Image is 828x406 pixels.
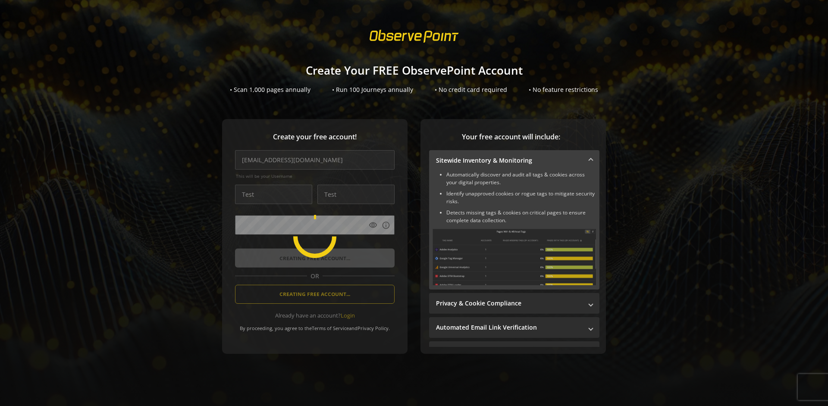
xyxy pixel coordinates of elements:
[446,171,596,186] li: Automatically discover and audit all tags & cookies across your digital properties.
[332,85,413,94] div: • Run 100 Journeys annually
[436,156,582,165] mat-panel-title: Sitewide Inventory & Monitoring
[436,299,582,308] mat-panel-title: Privacy & Cookie Compliance
[529,85,598,94] div: • No feature restrictions
[446,190,596,205] li: Identify unapproved cookies or rogue tags to mitigate security risks.
[429,293,599,314] mat-expansion-panel-header: Privacy & Cookie Compliance
[429,132,593,142] span: Your free account will include:
[436,323,582,332] mat-panel-title: Automated Email Link Verification
[235,319,395,331] div: By proceeding, you agree to the and .
[312,325,349,331] a: Terms of Service
[230,85,310,94] div: • Scan 1,000 pages annually
[446,209,596,224] li: Detects missing tags & cookies on critical pages to ensure complete data collection.
[358,325,389,331] a: Privacy Policy
[429,171,599,290] div: Sitewide Inventory & Monitoring
[429,150,599,171] mat-expansion-panel-header: Sitewide Inventory & Monitoring
[435,85,507,94] div: • No credit card required
[429,341,599,362] mat-expansion-panel-header: Performance Monitoring with Web Vitals
[235,132,395,142] span: Create your free account!
[433,229,596,285] img: Sitewide Inventory & Monitoring
[429,317,599,338] mat-expansion-panel-header: Automated Email Link Verification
